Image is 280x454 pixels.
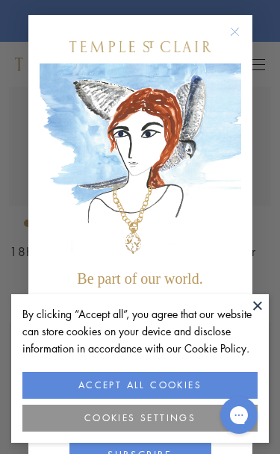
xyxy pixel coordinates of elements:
[69,41,211,52] img: Temple St. Clair
[40,63,241,263] img: c4a9eb12-d91a-4d4a-8ee0-386386f4f338.jpeg
[77,270,202,287] span: Be part of our world.
[22,405,258,432] button: COOKIES SETTINGS
[233,30,252,49] button: Close dialog
[22,372,258,399] button: ACCEPT ALL COOKIES
[213,391,265,439] iframe: Gorgias live chat messenger
[22,305,258,357] div: By clicking “Accept all”, you agree that our website can store cookies on your device and disclos...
